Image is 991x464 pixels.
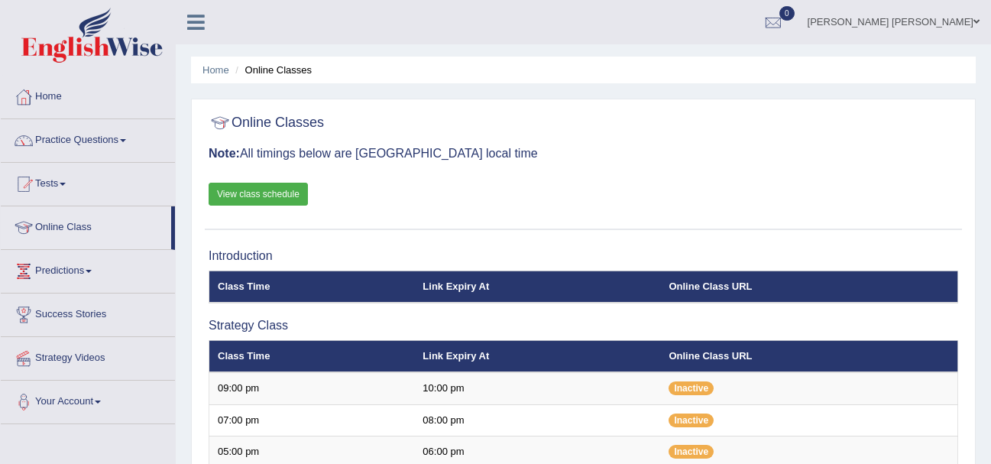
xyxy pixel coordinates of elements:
[1,337,175,375] a: Strategy Videos
[779,6,795,21] span: 0
[669,414,714,427] span: Inactive
[209,183,308,206] a: View class schedule
[660,271,957,303] th: Online Class URL
[414,271,660,303] th: Link Expiry At
[1,119,175,157] a: Practice Questions
[209,147,240,160] b: Note:
[1,250,175,288] a: Predictions
[209,271,415,303] th: Class Time
[209,112,324,135] h2: Online Classes
[660,340,957,372] th: Online Class URL
[209,404,415,436] td: 07:00 pm
[209,319,958,333] h3: Strategy Class
[414,372,660,404] td: 10:00 pm
[1,206,171,245] a: Online Class
[414,340,660,372] th: Link Expiry At
[209,249,958,263] h3: Introduction
[1,76,175,114] a: Home
[669,381,714,395] span: Inactive
[232,63,312,77] li: Online Classes
[209,340,415,372] th: Class Time
[202,64,229,76] a: Home
[209,147,958,161] h3: All timings below are [GEOGRAPHIC_DATA] local time
[209,372,415,404] td: 09:00 pm
[1,294,175,332] a: Success Stories
[414,404,660,436] td: 08:00 pm
[669,445,714,459] span: Inactive
[1,163,175,201] a: Tests
[1,381,175,419] a: Your Account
